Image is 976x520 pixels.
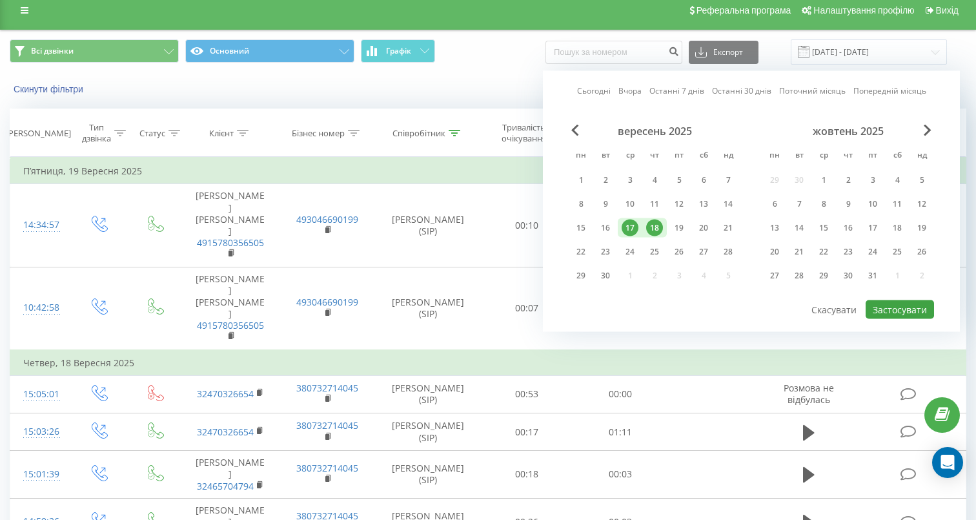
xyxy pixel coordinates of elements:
[840,267,857,284] div: 30
[864,220,881,236] div: 17
[860,242,885,262] div: пт 24 жовт 2025 р.
[691,242,716,262] div: сб 27 вер 2025 р.
[696,5,791,16] span: Реферальна програма
[296,296,358,308] a: 493046690199
[787,242,811,262] div: вт 21 жовт 2025 р.
[784,382,834,406] span: Розмова не відбулась
[889,220,906,236] div: 18
[6,128,71,139] div: [PERSON_NAME]
[864,267,881,284] div: 31
[618,218,642,238] div: ср 17 вер 2025 р.
[622,244,638,260] div: 24
[597,220,614,236] div: 16
[813,5,914,16] span: Налаштування профілю
[811,171,836,190] div: ср 1 жовт 2025 р.
[791,220,808,236] div: 14
[197,236,264,249] a: 4915780356505
[645,147,664,166] abbr: четвер
[642,171,667,190] div: чт 4 вер 2025 р.
[618,85,642,97] a: Вчора
[889,196,906,213] div: 11
[804,300,864,319] button: Скасувати
[593,218,618,238] div: вт 16 вер 2025 р.
[815,172,832,189] div: 1
[836,194,860,214] div: чт 9 жовт 2025 р.
[787,194,811,214] div: вт 7 жовт 2025 р.
[720,244,737,260] div: 28
[811,242,836,262] div: ср 22 жовт 2025 р.
[574,375,667,413] td: 00:00
[649,85,704,97] a: Останні 7 днів
[864,196,881,213] div: 10
[569,242,593,262] div: пн 22 вер 2025 р.
[376,267,480,350] td: [PERSON_NAME] (SIP)
[593,242,618,262] div: вт 23 вер 2025 р.
[622,220,638,236] div: 17
[296,213,358,225] a: 493046690199
[671,220,687,236] div: 19
[597,172,614,189] div: 2
[671,196,687,213] div: 12
[622,196,638,213] div: 10
[597,267,614,284] div: 30
[545,41,682,64] input: Пошук за номером
[646,172,663,189] div: 4
[667,218,691,238] div: пт 19 вер 2025 р.
[593,171,618,190] div: вт 2 вер 2025 р.
[815,196,832,213] div: 8
[811,218,836,238] div: ср 15 жовт 2025 р.
[667,242,691,262] div: пт 26 вер 2025 р.
[597,196,614,213] div: 9
[577,85,611,97] a: Сьогодні
[593,266,618,286] div: вт 30 вер 2025 р.
[840,220,857,236] div: 16
[853,85,926,97] a: Попередній місяць
[791,267,808,284] div: 28
[10,39,179,63] button: Всі дзвінки
[716,171,740,190] div: нд 7 вер 2025 р.
[913,172,930,189] div: 5
[480,451,574,499] td: 00:18
[573,267,589,284] div: 29
[860,194,885,214] div: пт 10 жовт 2025 р.
[815,220,832,236] div: 15
[932,447,963,478] div: Open Intercom Messenger
[910,171,934,190] div: нд 5 жовт 2025 р.
[185,39,354,63] button: Основний
[480,413,574,451] td: 00:17
[23,295,57,320] div: 10:42:58
[885,242,910,262] div: сб 25 жовт 2025 р.
[863,147,882,166] abbr: п’ятниця
[913,196,930,213] div: 12
[716,242,740,262] div: нд 28 вер 2025 р.
[814,147,833,166] abbr: середа
[811,194,836,214] div: ср 8 жовт 2025 р.
[642,218,667,238] div: чт 18 вер 2025 р.
[646,244,663,260] div: 25
[762,194,787,214] div: пн 6 жовт 2025 р.
[924,125,931,136] span: Next Month
[81,122,112,144] div: Тип дзвінка
[766,220,783,236] div: 13
[766,244,783,260] div: 20
[620,147,640,166] abbr: середа
[10,83,90,95] button: Скинути фільтри
[392,128,445,139] div: Співробітник
[182,184,279,267] td: [PERSON_NAME] [PERSON_NAME]
[889,244,906,260] div: 25
[720,196,737,213] div: 14
[815,244,832,260] div: 22
[913,220,930,236] div: 19
[593,194,618,214] div: вт 9 вер 2025 р.
[376,375,480,413] td: [PERSON_NAME] (SIP)
[197,480,254,492] a: 32465704794
[762,266,787,286] div: пн 27 жовт 2025 р.
[695,172,712,189] div: 6
[646,220,663,236] div: 18
[840,172,857,189] div: 2
[791,244,808,260] div: 21
[574,451,667,499] td: 00:03
[596,147,615,166] abbr: вівторок
[618,242,642,262] div: ср 24 вер 2025 р.
[597,244,614,260] div: 23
